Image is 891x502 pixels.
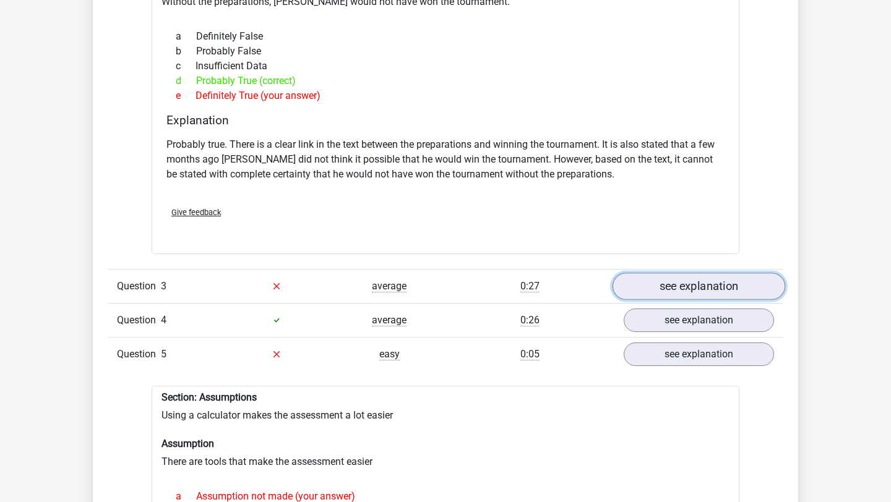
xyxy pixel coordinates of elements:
span: 0:27 [520,280,540,292]
span: 0:26 [520,314,540,326]
span: b [176,44,196,59]
a: see explanation [613,273,785,300]
span: Question [117,313,161,328]
span: a [176,29,196,44]
span: average [372,280,407,292]
div: Definitely False [166,29,725,44]
span: easy [379,348,400,360]
span: 4 [161,314,166,326]
a: see explanation [624,308,774,332]
span: Give feedback [171,208,221,217]
div: Probably True (correct) [166,74,725,88]
span: Question [117,347,161,362]
span: Question [117,279,161,294]
div: Probably False [166,44,725,59]
span: c [176,59,196,74]
span: 5 [161,348,166,360]
a: see explanation [624,342,774,366]
div: Definitely True (your answer) [166,88,725,103]
span: 3 [161,280,166,292]
p: Probably true. There is a clear link in the text between the preparations and winning the tournam... [166,137,725,182]
span: 0:05 [520,348,540,360]
h6: Assumption [161,438,730,449]
div: Insufficient Data [166,59,725,74]
h6: Section: Assumptions [161,391,730,403]
span: e [176,88,196,103]
span: average [372,314,407,326]
span: d [176,74,196,88]
h4: Explanation [166,113,725,127]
